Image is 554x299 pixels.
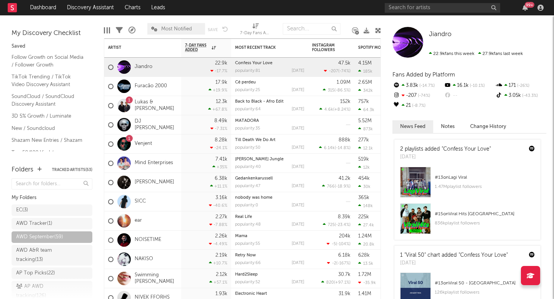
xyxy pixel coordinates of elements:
span: -86.5 % [335,88,349,93]
div: -40.6 % [209,203,227,208]
div: -7.88 % [209,222,227,227]
div: [DATE] [292,261,304,265]
div: Real Life [235,215,304,219]
span: 725 [328,223,335,227]
div: +19.9 % [209,88,227,93]
div: 2.27k [215,214,227,219]
div: -7.31 % [210,126,227,131]
span: 6.14k [324,146,335,150]
div: Back to Black - Afro Edit [235,100,304,104]
div: 30k [358,184,370,189]
div: EC ( 3 ) [16,206,28,215]
span: -18.9 % [336,184,349,189]
a: SoundCloud / SoundCloud Discovery Assistant [12,92,85,108]
div: 8.39k [338,214,350,219]
div: My Folders [12,193,92,203]
div: ( ) [327,261,350,266]
div: 171 [495,81,546,91]
span: -207 [329,69,338,73]
div: 47.5k [338,61,350,66]
button: Notes [433,120,462,133]
div: 6.18k [338,253,350,258]
div: 126k playlist followers [435,288,535,297]
div: Misty Jungle [235,157,304,161]
a: Real Life [235,215,252,219]
a: AWD Tracker(1) [12,218,92,229]
div: popularity: 47 [235,184,260,188]
div: ( ) [319,145,350,150]
div: 1.93k [215,291,227,296]
div: AWD A&R team tracking ( 13 ) [16,246,70,264]
div: Retry Now [235,253,304,257]
div: Most Recent Track [235,45,293,50]
div: 12.3k [216,99,227,104]
span: +8.24 % [334,108,349,112]
div: 21 [392,101,444,111]
div: # 15 on Viral Hits [GEOGRAPHIC_DATA] [435,209,535,219]
div: 7-Day Fans Added (7-Day Fans Added) [240,19,271,42]
div: [DATE] [292,69,304,73]
div: 7-Day Fans Added (7-Day Fans Added) [240,29,271,38]
a: [PERSON_NAME] Jungle [235,157,284,161]
a: Gedankenkarussell [235,176,273,181]
span: -14.7 % [418,84,435,88]
div: ( ) [323,222,350,227]
div: +67.8 % [208,107,227,112]
span: Jiandro [429,31,452,38]
a: "Confess Your Love" [442,146,491,152]
a: MATADORA [235,119,259,123]
div: [DATE] [292,203,304,208]
div: popularity: 52 [235,280,260,284]
a: TikTok Trending / TikTok Video Discovery Assistant [12,73,85,88]
div: 5.52M [358,118,372,123]
span: 7-Day Fans Added [185,43,210,52]
div: Folders [12,165,33,174]
a: Electronic Heart [235,292,267,296]
div: 2.19k [215,253,227,258]
span: Fans Added by Platform [392,72,455,78]
div: 519k [358,157,369,162]
a: Confess Your Love [235,61,272,65]
div: MATADORA [235,119,304,123]
div: 31.9k [339,291,350,296]
div: -207 [392,91,444,101]
button: Tracked Artists(53) [52,168,92,172]
div: popularity: 55 [235,242,260,246]
div: 17.9k [215,80,227,85]
div: ( ) [327,241,350,246]
span: -26 % [516,84,529,88]
div: # 13 on Viral 50 - [GEOGRAPHIC_DATA] [435,279,535,288]
div: [DATE] [292,88,304,92]
a: Lukas & [PERSON_NAME] [135,99,177,112]
div: Mama [235,234,304,238]
div: [DATE] [292,184,304,188]
div: -4.49 % [209,241,227,246]
button: Save [208,28,218,32]
div: # 13 on Lagi Viral [435,173,535,182]
div: 836k playlist followers [435,219,535,228]
span: -43.3 % [521,94,538,98]
input: Search for folders... [12,178,92,189]
div: 41.2k [339,176,350,181]
div: 757k [358,99,369,104]
div: 1.24M [358,234,372,239]
input: Search for artists [385,3,500,13]
div: Saved [12,42,92,51]
div: Gedankenkarussell [235,176,304,181]
div: 2 playlists added [400,145,491,153]
div: 6.38k [215,176,227,181]
div: 1.72M [358,272,371,277]
div: -35.9k [358,280,376,285]
div: ( ) [321,280,350,285]
div: [DATE] [292,107,304,111]
a: Top 50/100 Viral / Spotify/Apple Discovery Assistant [12,148,85,172]
span: 315 [328,88,334,93]
span: -14.8 % [336,146,349,150]
div: 2.65M [358,80,372,85]
a: NAKISO [135,256,153,262]
div: 185k [358,69,372,74]
div: nobody was home [235,196,304,200]
div: Confess Your Love [235,61,304,65]
a: AP Top Picks(22) [12,267,92,279]
a: Mind Enterprises [135,160,173,166]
